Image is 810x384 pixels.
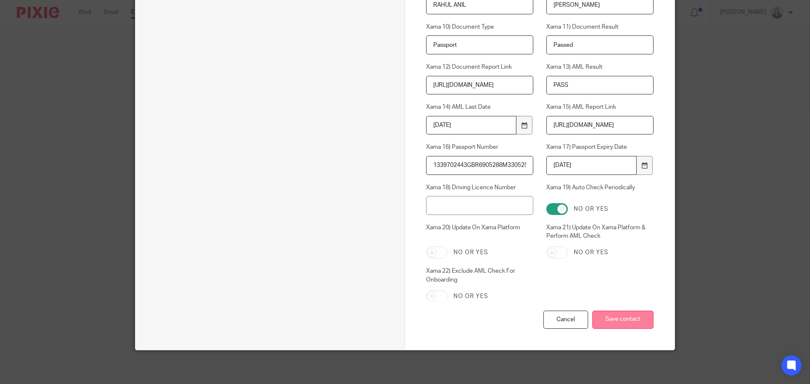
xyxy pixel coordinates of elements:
input: YYYY-MM-DD [426,116,516,135]
label: Xama 13) AML Result [546,63,653,71]
input: Save contact [592,311,653,329]
label: Xama 12) Document Report Link [426,63,533,71]
label: Xama 10) Document Type [426,23,533,31]
input: YYYY-MM-DD [546,156,637,175]
div: Cancel [543,311,588,329]
label: No or yes [574,248,608,257]
label: Xama 21) Update On Xama Platform & Perform AML Check [546,223,653,241]
label: Xama 15) AML Report Link [546,103,653,111]
label: No or yes [574,205,608,213]
label: Xama 22) Exclude AML Check For Onboarding [426,267,533,284]
label: Xama 19) Auto Check Periodically [546,183,653,197]
label: Xama 18) Driving Licence Number [426,183,533,192]
label: No or yes [454,292,488,301]
label: Xama 20) Update On Xama Platform [426,223,533,241]
label: Xama 11) Document Result [546,23,653,31]
label: Xama 14) AML Last Date [426,103,533,111]
label: Xama 16) Passport Number [426,143,533,151]
label: No or yes [454,248,488,257]
label: Xama 17) Passport Expiry Date [546,143,653,151]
